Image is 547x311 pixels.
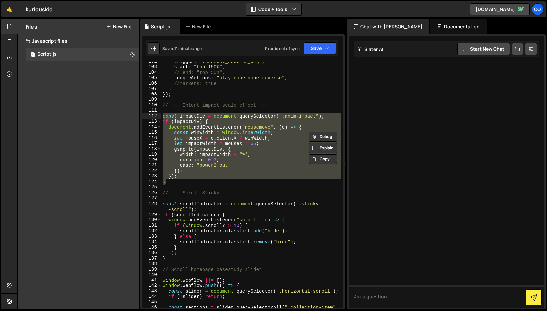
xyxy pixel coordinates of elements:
[357,46,384,52] h2: Slater AI
[309,154,337,164] button: Copy
[37,51,57,57] div: Script.js
[186,23,213,30] div: New File
[31,52,35,58] span: 1
[142,228,161,234] div: 132
[142,64,161,70] div: 103
[142,245,161,250] div: 135
[309,143,337,153] button: Explain
[142,256,161,261] div: 137
[309,132,337,142] button: Debug
[142,152,161,157] div: 119
[142,70,161,75] div: 104
[142,267,161,272] div: 139
[142,212,161,218] div: 129
[162,46,202,51] div: Saved
[142,239,161,245] div: 134
[142,223,161,228] div: 131
[142,75,161,81] div: 105
[142,278,161,283] div: 141
[142,146,161,152] div: 118
[470,3,530,15] a: [DOMAIN_NAME]
[142,201,161,212] div: 128
[142,119,161,124] div: 113
[532,3,544,15] a: Co
[142,173,161,179] div: 123
[142,217,161,223] div: 130
[142,261,161,267] div: 138
[142,113,161,119] div: 112
[142,234,161,239] div: 133
[142,184,161,190] div: 125
[142,179,161,185] div: 124
[142,190,161,196] div: 126
[151,23,170,30] div: Script.js
[142,86,161,92] div: 107
[457,43,510,55] button: Start new chat
[142,250,161,256] div: 136
[26,48,139,61] div: 16633/45317.js
[1,1,18,17] a: 🤙
[142,108,161,113] div: 111
[347,19,429,34] div: Chat with [PERSON_NAME]
[142,283,161,288] div: 142
[18,34,139,48] div: Javascript files
[142,272,161,278] div: 140
[142,162,161,168] div: 121
[142,130,161,135] div: 115
[106,24,131,29] button: New File
[142,299,161,305] div: 145
[265,46,300,51] div: Prod is out of sync
[142,168,161,174] div: 122
[304,42,336,54] button: Save
[430,19,486,34] div: Documentation
[246,3,301,15] button: Code + Tools
[142,141,161,146] div: 117
[142,102,161,108] div: 110
[142,135,161,141] div: 116
[142,288,161,294] div: 143
[142,92,161,97] div: 108
[142,294,161,299] div: 144
[142,97,161,102] div: 109
[142,124,161,130] div: 114
[26,5,53,13] div: kuriouskid
[142,157,161,163] div: 120
[174,46,202,51] div: 11 minutes ago
[142,195,161,201] div: 127
[142,81,161,86] div: 106
[26,23,37,30] h2: Files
